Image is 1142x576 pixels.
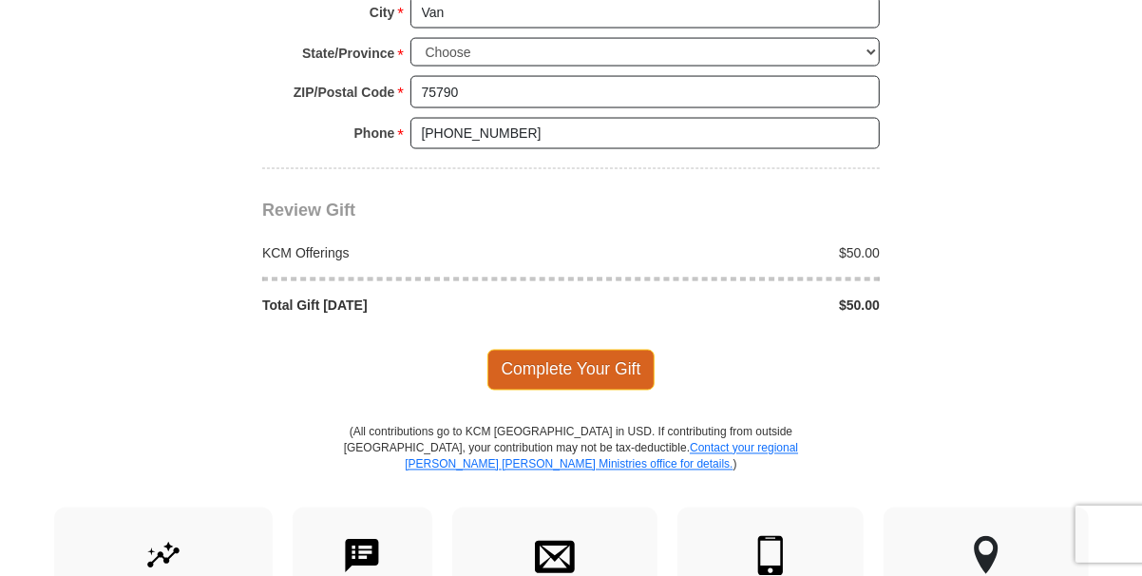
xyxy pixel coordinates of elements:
div: KCM Offerings [253,243,572,262]
div: Total Gift [DATE] [253,297,572,316]
img: envelope.svg [535,536,575,576]
strong: Phone [354,120,395,146]
span: Review Gift [262,201,355,220]
img: other-region [973,536,999,576]
strong: ZIP/Postal Code [294,79,395,106]
img: give-by-stock.svg [143,536,183,576]
strong: State/Province [302,40,394,67]
img: mobile.svg [751,536,790,576]
span: Complete Your Gift [487,350,656,390]
div: $50.00 [571,297,890,316]
p: (All contributions go to KCM [GEOGRAPHIC_DATA] in USD. If contributing from outside [GEOGRAPHIC_D... [343,425,799,508]
img: text-to-give.svg [342,536,382,576]
a: Contact your regional [PERSON_NAME] [PERSON_NAME] Ministries office for details. [405,442,798,471]
div: $50.00 [571,243,890,262]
